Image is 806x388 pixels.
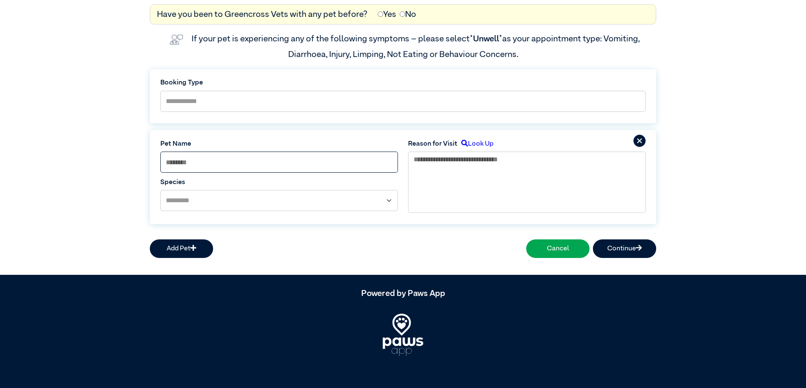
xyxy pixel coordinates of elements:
[192,35,641,58] label: If your pet is experiencing any of the following symptoms – please select as your appointment typ...
[378,8,396,21] label: Yes
[166,31,187,48] img: vet
[593,239,656,258] button: Continue
[160,177,398,187] label: Species
[157,8,368,21] label: Have you been to Greencross Vets with any pet before?
[400,11,405,17] input: No
[378,11,383,17] input: Yes
[160,139,398,149] label: Pet Name
[383,314,423,356] img: PawsApp
[408,139,457,149] label: Reason for Visit
[150,288,656,298] h5: Powered by Paws App
[470,35,502,43] span: “Unwell”
[160,78,646,88] label: Booking Type
[526,239,590,258] button: Cancel
[457,139,493,149] label: Look Up
[400,8,416,21] label: No
[150,239,213,258] button: Add Pet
